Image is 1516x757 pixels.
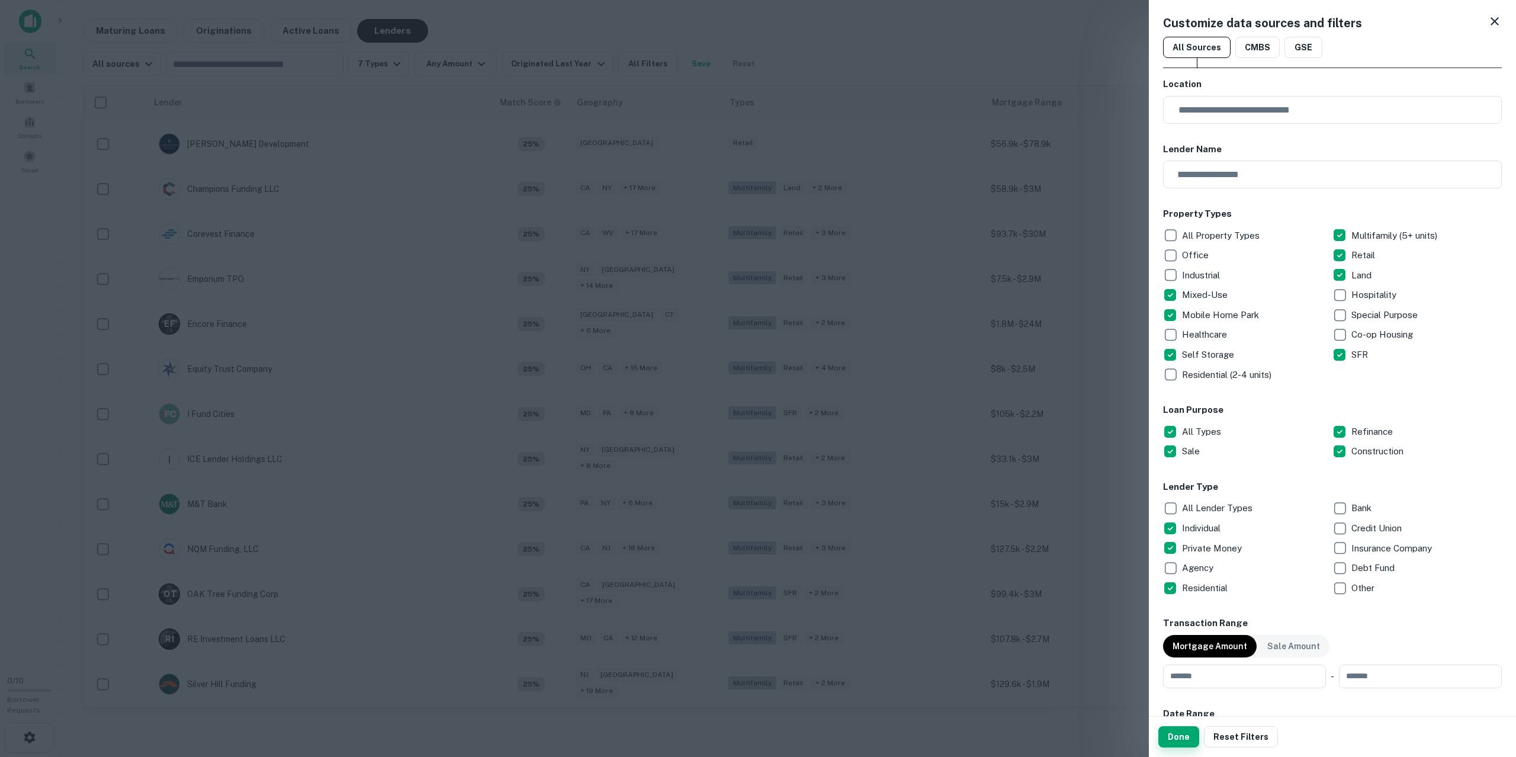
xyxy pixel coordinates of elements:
p: Residential (2-4 units) [1182,368,1274,382]
p: Debt Fund [1351,561,1397,575]
h6: Lender Name [1163,143,1502,156]
p: Office [1182,248,1211,262]
p: Residential [1182,581,1230,595]
p: Self Storage [1182,348,1236,362]
h6: Property Types [1163,207,1502,221]
p: All Types [1182,425,1223,439]
p: Bank [1351,501,1374,515]
p: Mixed-Use [1182,288,1230,302]
p: Retail [1351,248,1377,262]
div: - [1331,665,1334,688]
p: Credit Union [1351,521,1404,535]
button: CMBS [1235,37,1280,58]
p: Hospitality [1351,288,1399,302]
iframe: Chat Widget [1457,662,1516,719]
p: Multifamily (5+ units) [1351,229,1440,243]
p: Co-op Housing [1351,328,1415,342]
h6: Date Range [1163,707,1502,721]
button: Reset Filters [1204,726,1278,748]
p: Insurance Company [1351,541,1434,556]
h5: Customize data sources and filters [1163,14,1362,32]
p: Mortgage Amount [1173,640,1247,653]
p: All Lender Types [1182,501,1255,515]
p: Individual [1182,521,1223,535]
p: Mobile Home Park [1182,308,1261,322]
button: All Sources [1163,37,1231,58]
p: Refinance [1351,425,1395,439]
p: All Property Types [1182,229,1262,243]
button: Done [1158,726,1199,748]
h6: Loan Purpose [1163,403,1502,417]
p: Sale Amount [1267,640,1320,653]
p: Other [1351,581,1377,595]
h6: Lender Type [1163,480,1502,494]
p: Land [1351,268,1374,283]
p: Agency [1182,561,1216,575]
h6: Location [1163,78,1502,91]
p: Private Money [1182,541,1244,556]
p: Sale [1182,444,1202,458]
button: GSE [1284,37,1322,58]
p: Industrial [1182,268,1222,283]
p: Construction [1351,444,1406,458]
p: Special Purpose [1351,308,1420,322]
p: Healthcare [1182,328,1229,342]
h6: Transaction Range [1163,617,1502,630]
p: SFR [1351,348,1370,362]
